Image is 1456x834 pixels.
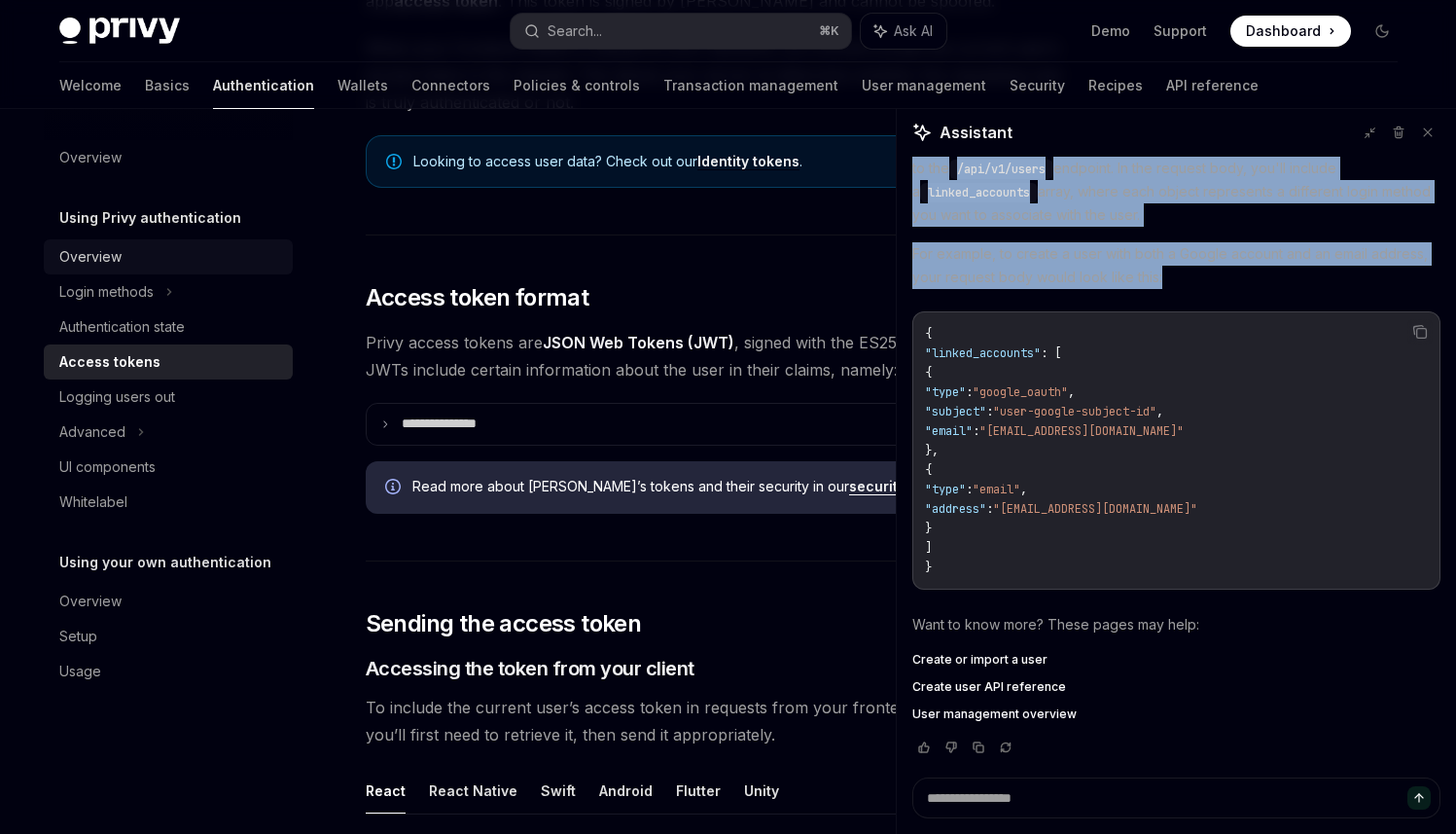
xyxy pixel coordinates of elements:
span: Create user API reference [912,679,1066,695]
svg: Note [386,154,402,169]
span: { [925,326,932,342]
a: Create or import a user [912,652,1440,668]
a: Overview [44,140,293,175]
a: Logging users out [44,380,293,415]
div: Advanced [59,420,125,444]
div: UI components [59,455,156,479]
span: : [973,423,979,439]
a: Demo [1091,21,1130,41]
button: Toggle dark mode [1367,16,1398,47]
span: { [925,365,932,381]
div: Overview [59,590,122,613]
span: "address" [925,501,986,517]
span: "type" [925,384,966,400]
span: linked_accounts [928,185,1030,200]
span: Assistant [940,121,1012,144]
a: Recipes [1088,62,1143,109]
span: : [966,482,973,497]
span: : [986,404,993,419]
span: "user-google-subject-id" [993,404,1156,419]
a: Authentication state [44,309,293,344]
a: API reference [1166,62,1259,109]
span: , [1020,482,1027,497]
a: Connectors [411,62,490,109]
a: UI components [44,450,293,485]
button: React Native [429,768,517,814]
a: Setup [44,619,293,654]
h5: Using your own authentication [59,551,271,574]
svg: Info [385,479,405,498]
span: Sending the access token [366,608,642,639]
div: Search... [548,19,602,43]
span: : [986,501,993,517]
div: Login methods [59,280,154,304]
span: Access token format [366,282,589,313]
span: To include the current user’s access token in requests from your frontend to your backend, you’ll... [366,694,1067,748]
button: Flutter [676,768,721,814]
a: Policies & controls [514,62,640,109]
div: Logging users out [59,385,175,409]
a: Overview [44,584,293,619]
span: "email" [925,423,973,439]
a: User management overview [912,707,1440,722]
button: React [366,768,406,814]
a: User management [862,62,986,109]
span: , [1156,404,1163,419]
div: Setup [59,625,97,648]
div: Whitelabel [59,490,127,514]
span: "[EMAIL_ADDRESS][DOMAIN_NAME]" [979,423,1184,439]
a: Whitelabel [44,485,293,520]
button: Send message [1407,786,1431,810]
p: For example, to create a user with both a Google account and an email address, your request body ... [912,242,1440,289]
span: }, [925,443,939,458]
span: } [925,521,932,536]
span: } [925,560,932,575]
span: "linked_accounts" [925,345,1041,361]
button: Android [599,768,653,814]
div: Authentication state [59,315,185,339]
div: Usage [59,660,101,683]
span: Dashboard [1246,21,1321,41]
div: Overview [59,146,122,169]
span: , [1068,384,1075,400]
a: Overview [44,239,293,274]
a: Access tokens [44,344,293,380]
span: Privy access tokens are , signed with the ES256 algorithm. These JWTs include certain information... [366,329,1067,383]
button: Unity [744,768,779,814]
a: Identity tokens [697,153,799,170]
span: Looking to access user data? Check out our . [413,152,1047,171]
span: "type" [925,482,966,497]
span: User management overview [912,707,1077,722]
span: { [925,462,932,478]
div: Overview [59,245,122,269]
a: Usage [44,654,293,689]
a: Authentication [213,62,314,109]
span: ⌘ K [819,23,839,39]
span: "email" [973,482,1020,497]
img: dark logo [59,18,180,45]
span: ] [925,540,932,556]
a: Welcome [59,62,122,109]
a: Transaction management [663,62,838,109]
span: "subject" [925,404,986,419]
span: : [ [1041,345,1061,361]
button: Ask AI [861,14,946,49]
span: /api/v1/users [957,162,1046,177]
button: Copy the contents from the code block [1407,319,1433,344]
a: Dashboard [1230,16,1351,47]
span: Accessing the token from your client [366,655,694,682]
span: : [966,384,973,400]
a: Basics [145,62,190,109]
a: Security [1010,62,1065,109]
span: Read more about [PERSON_NAME]’s tokens and their security in our . [412,477,1048,496]
p: As detailed in the "Create or import a user" guide, you can make a request to the endpoint. In th... [912,133,1440,227]
span: Create or import a user [912,652,1048,668]
button: Search...⌘K [511,14,851,49]
span: Ask AI [894,21,933,41]
a: JSON Web Tokens (JWT) [543,333,734,353]
a: Create user API reference [912,679,1440,695]
a: security guide [849,478,948,495]
span: "google_oauth" [973,384,1068,400]
h5: Using Privy authentication [59,206,241,230]
button: Swift [541,768,576,814]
